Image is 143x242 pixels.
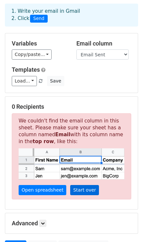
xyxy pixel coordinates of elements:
[12,40,67,47] h5: Variables
[19,185,66,195] a: Open spreadsheet
[12,113,131,199] p: We couldn't find the email column in this sheet. Please make sure your sheet has a column named w...
[12,103,131,110] h5: 0 Recipients
[30,15,48,23] span: Send
[33,139,54,144] strong: top row
[110,211,143,242] iframe: Chat Widget
[55,132,70,138] strong: Email
[47,76,64,86] button: Save
[12,76,37,86] a: Load...
[19,148,124,179] img: google_sheets_email_column-fe0440d1484b1afe603fdd0efe349d91248b687ca341fa437c667602712cb9b1.png
[70,185,99,195] a: Start over
[12,220,131,227] h5: Advanced
[7,8,136,23] div: 1. Write your email in Gmail 2. Click
[12,66,40,73] a: Templates
[12,49,52,60] a: Copy/paste...
[76,40,131,47] h5: Email column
